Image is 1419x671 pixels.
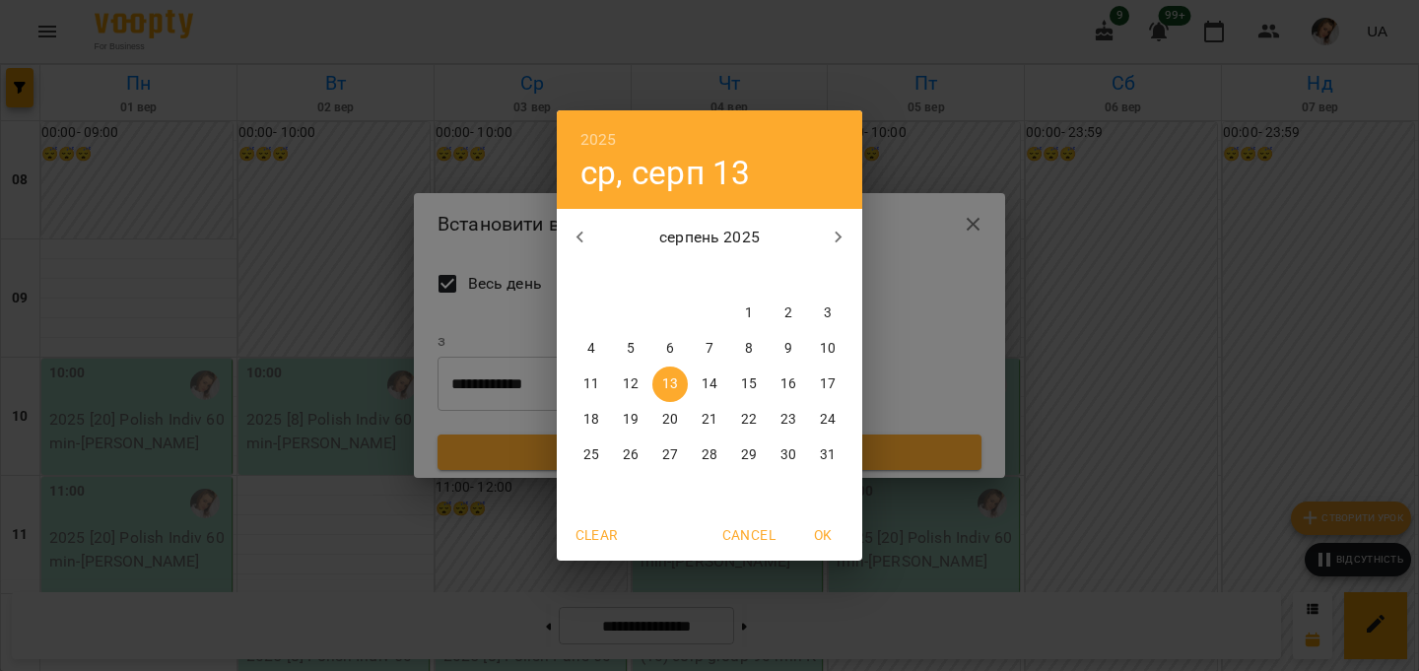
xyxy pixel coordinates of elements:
[784,339,792,359] p: 9
[574,402,609,437] button: 18
[574,367,609,402] button: 11
[731,367,767,402] button: 15
[583,410,599,430] p: 18
[799,523,846,547] span: OK
[731,296,767,331] button: 1
[771,402,806,437] button: 23
[702,445,717,465] p: 28
[741,445,757,465] p: 29
[613,437,648,473] button: 26
[702,374,717,394] p: 14
[731,266,767,286] span: пт
[666,339,674,359] p: 6
[784,303,792,323] p: 2
[810,266,845,286] span: нд
[574,266,609,286] span: пн
[652,402,688,437] button: 20
[662,445,678,465] p: 27
[583,445,599,465] p: 25
[820,374,836,394] p: 17
[652,331,688,367] button: 6
[565,517,628,553] button: Clear
[741,374,757,394] p: 15
[791,517,854,553] button: OK
[583,374,599,394] p: 11
[587,339,595,359] p: 4
[771,331,806,367] button: 9
[692,367,727,402] button: 14
[745,339,753,359] p: 8
[771,367,806,402] button: 16
[745,303,753,323] p: 1
[820,339,836,359] p: 10
[731,437,767,473] button: 29
[574,331,609,367] button: 4
[580,126,617,154] button: 2025
[810,367,845,402] button: 17
[613,331,648,367] button: 5
[810,331,845,367] button: 10
[652,437,688,473] button: 27
[574,437,609,473] button: 25
[692,402,727,437] button: 21
[662,374,678,394] p: 13
[731,331,767,367] button: 8
[810,296,845,331] button: 3
[780,410,796,430] p: 23
[722,523,776,547] span: Cancel
[810,402,845,437] button: 24
[652,266,688,286] span: ср
[692,331,727,367] button: 7
[824,303,832,323] p: 3
[692,437,727,473] button: 28
[573,523,620,547] span: Clear
[702,410,717,430] p: 21
[820,410,836,430] p: 24
[771,296,806,331] button: 2
[623,445,639,465] p: 26
[771,266,806,286] span: сб
[623,410,639,430] p: 19
[741,410,757,430] p: 22
[652,367,688,402] button: 13
[613,402,648,437] button: 19
[780,374,796,394] p: 16
[692,266,727,286] span: чт
[780,445,796,465] p: 30
[580,153,751,193] button: ср, серп 13
[820,445,836,465] p: 31
[613,266,648,286] span: вт
[627,339,635,359] p: 5
[706,339,713,359] p: 7
[613,367,648,402] button: 12
[714,517,783,553] button: Cancel
[604,226,816,249] p: серпень 2025
[771,437,806,473] button: 30
[810,437,845,473] button: 31
[731,402,767,437] button: 22
[623,374,639,394] p: 12
[662,410,678,430] p: 20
